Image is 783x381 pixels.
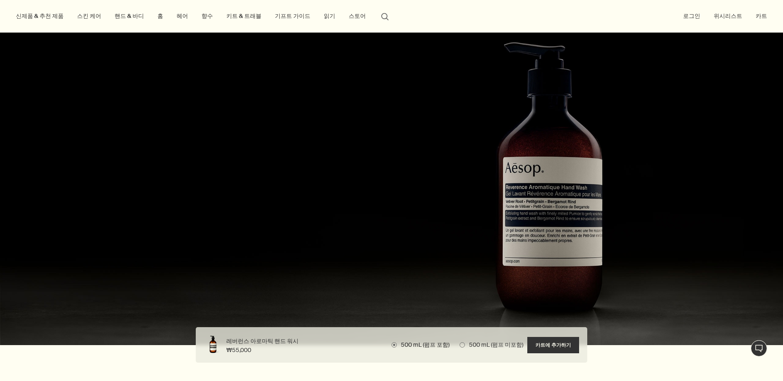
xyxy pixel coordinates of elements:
button: 검색창 열기 [378,8,392,24]
button: 스토어 [347,11,367,22]
a: 핸드 & 바디 [113,11,146,22]
a: 읽기 [322,11,337,22]
span: 500 mL (펌프 포함) [397,341,449,349]
button: 로그인 [681,11,702,22]
button: 카트에 추가하기 - ₩55,000 [527,337,579,353]
a: 향수 [200,11,215,22]
span: ₩55,000 [226,346,251,354]
a: 스킨 케어 [75,11,103,22]
img: Reverence Aromatique Hand Wash with pump [206,336,220,354]
a: 위시리스트 [712,11,744,22]
a: 기프트 가이드 [273,11,312,22]
button: 카트 [754,11,769,22]
a: 키트 & 트래블 [225,11,263,22]
span: 500 mL (펌프 미포함) [465,341,523,349]
button: 1:1 채팅 상담 [751,340,767,357]
button: 신제품 & 추천 제품 [14,11,65,22]
span: 레버런스 아로마틱 핸드 워시 [226,337,299,346]
a: 헤어 [175,11,190,22]
a: 홈 [156,11,165,22]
